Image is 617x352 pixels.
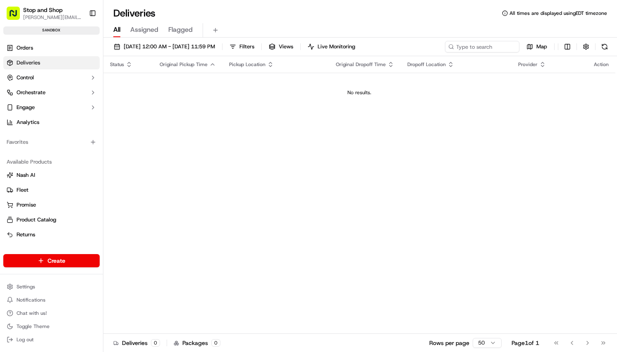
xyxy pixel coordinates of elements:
button: Fleet [3,183,100,197]
button: Refresh [599,41,610,52]
button: Promise [3,198,100,212]
a: Analytics [3,116,100,129]
span: Original Dropoff Time [336,61,386,68]
button: Orchestrate [3,86,100,99]
span: Product Catalog [17,216,56,224]
span: Pickup Location [229,61,265,68]
button: Chat with us! [3,307,100,319]
div: Action [594,61,609,68]
button: Control [3,71,100,84]
span: Status [110,61,124,68]
span: Returns [17,231,35,238]
span: Create [48,257,65,265]
span: [DATE] 12:00 AM - [DATE] 11:59 PM [124,43,215,50]
input: Type to search [445,41,519,52]
a: Nash AI [7,171,96,179]
button: Settings [3,281,100,293]
button: Toggle Theme [3,321,100,332]
button: Nash AI [3,169,100,182]
button: Filters [226,41,258,52]
button: Engage [3,101,100,114]
button: Notifications [3,294,100,306]
button: Stop and Shop[PERSON_NAME][EMAIL_ADDRESS][DOMAIN_NAME] [3,3,86,23]
span: Orchestrate [17,89,45,96]
a: Product Catalog [7,216,96,224]
button: Live Monitoring [304,41,359,52]
button: Stop and Shop [23,6,62,14]
span: Live Monitoring [318,43,355,50]
span: Original Pickup Time [160,61,208,68]
span: Nash AI [17,171,35,179]
button: [DATE] 12:00 AM - [DATE] 11:59 PM [110,41,219,52]
span: Fleet [17,186,29,194]
button: Views [265,41,297,52]
div: sandbox [3,26,100,35]
span: Analytics [17,119,39,126]
button: Log out [3,334,100,345]
span: Deliveries [17,59,40,67]
span: Settings [17,283,35,290]
div: Favorites [3,136,100,149]
a: Fleet [7,186,96,194]
div: Available Products [3,155,100,169]
a: Returns [7,231,96,238]
button: Create [3,254,100,267]
span: Toggle Theme [17,323,50,330]
a: Orders [3,41,100,55]
span: Control [17,74,34,81]
div: Deliveries [113,339,160,347]
span: Filters [239,43,254,50]
div: 0 [151,339,160,347]
span: Chat with us! [17,310,47,316]
div: Packages [174,339,220,347]
span: Notifications [17,297,45,303]
span: Promise [17,201,36,209]
span: Map [536,43,547,50]
a: Deliveries [3,56,100,69]
span: Engage [17,104,35,111]
span: Views [279,43,293,50]
button: Product Catalog [3,213,100,226]
a: Promise [7,201,96,209]
h1: Deliveries [113,7,155,20]
span: Log out [17,336,33,343]
div: Page 1 of 1 [512,339,539,347]
span: Flagged [168,25,193,35]
span: Orders [17,44,33,52]
span: All times are displayed using EDT timezone [509,10,607,17]
span: Assigned [130,25,158,35]
div: 0 [211,339,220,347]
span: Dropoff Location [407,61,446,68]
button: Map [523,41,551,52]
div: No results. [107,89,612,96]
button: Returns [3,228,100,241]
p: Rows per page [429,339,469,347]
span: Provider [518,61,538,68]
span: All [113,25,120,35]
button: [PERSON_NAME][EMAIL_ADDRESS][DOMAIN_NAME] [23,14,82,21]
